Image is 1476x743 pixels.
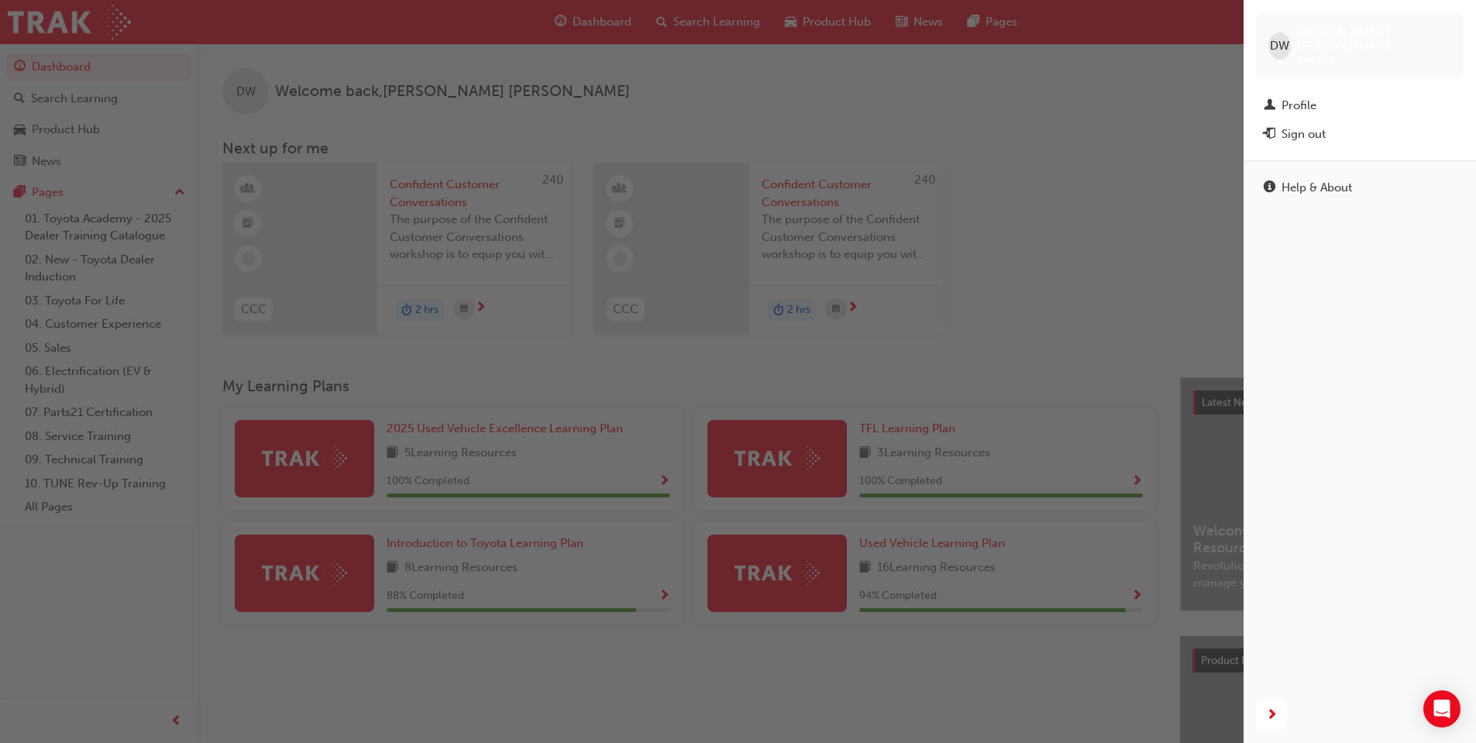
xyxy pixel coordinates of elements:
span: man-icon [1264,99,1275,113]
a: Help & About [1256,174,1464,202]
span: 645269 [1297,53,1334,67]
span: DW [1270,37,1289,55]
span: [PERSON_NAME] [PERSON_NAME] [1297,25,1451,53]
button: Sign out [1256,120,1464,149]
span: info-icon [1264,181,1275,195]
div: Help & About [1282,179,1352,197]
div: Open Intercom Messenger [1423,690,1461,728]
div: Sign out [1282,126,1326,143]
div: Profile [1282,97,1316,115]
span: exit-icon [1264,128,1275,142]
a: Profile [1256,91,1464,120]
span: next-icon [1266,706,1278,725]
